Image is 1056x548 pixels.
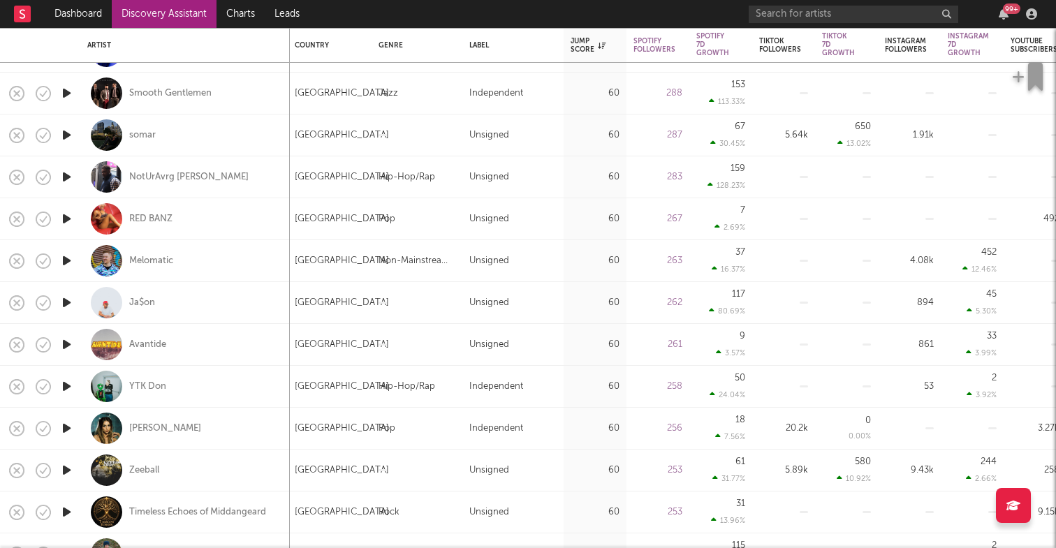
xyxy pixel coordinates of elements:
[735,457,745,466] div: 61
[1003,3,1020,14] div: 99 +
[710,390,745,399] div: 24.04 %
[469,462,509,479] div: Unsigned
[885,378,934,395] div: 53
[469,336,509,353] div: Unsigned
[986,290,997,299] div: 45
[731,80,745,89] div: 153
[571,169,619,186] div: 60
[129,422,201,435] a: [PERSON_NAME]
[712,474,745,483] div: 31.77 %
[759,462,808,479] div: 5.89k
[469,85,523,102] div: Independent
[379,211,395,228] div: Pop
[759,37,801,54] div: Tiktok Followers
[966,474,997,483] div: 2.66 %
[379,504,399,521] div: Rock
[633,127,682,144] div: 287
[633,253,682,269] div: 263
[633,504,682,521] div: 253
[992,373,997,383] div: 2
[731,164,745,173] div: 159
[295,127,389,144] div: [GEOGRAPHIC_DATA]
[571,211,619,228] div: 60
[885,127,934,144] div: 1.91k
[837,474,871,483] div: 10.92 %
[710,139,745,148] div: 30.45 %
[295,169,389,186] div: [GEOGRAPHIC_DATA]
[295,336,389,353] div: [GEOGRAPHIC_DATA]
[379,420,395,437] div: Pop
[129,339,166,351] a: Avantide
[571,378,619,395] div: 60
[129,129,156,142] a: somar
[87,41,276,50] div: Artist
[981,457,997,466] div: 244
[571,127,619,144] div: 60
[735,373,745,383] div: 50
[633,85,682,102] div: 288
[295,85,389,102] div: [GEOGRAPHIC_DATA]
[885,336,934,353] div: 861
[469,41,550,50] div: Label
[759,420,808,437] div: 20.2k
[981,248,997,257] div: 452
[379,169,435,186] div: Hip-Hop/Rap
[633,211,682,228] div: 267
[999,8,1009,20] button: 99+
[295,295,389,311] div: [GEOGRAPHIC_DATA]
[967,390,997,399] div: 3.92 %
[740,332,745,341] div: 9
[129,171,249,184] div: NotUrAvrg [PERSON_NAME]
[885,295,934,311] div: 894
[129,87,212,100] a: Smooth Gentlemen
[571,37,606,54] div: Jump Score
[716,348,745,357] div: 3.57 %
[571,253,619,269] div: 60
[633,295,682,311] div: 262
[715,432,745,441] div: 7.56 %
[295,41,358,50] div: Country
[714,223,745,232] div: 2.69 %
[948,32,989,57] div: Instagram 7D Growth
[295,420,389,437] div: [GEOGRAPHIC_DATA]
[469,378,523,395] div: Independent
[711,516,745,525] div: 13.96 %
[633,169,682,186] div: 283
[987,332,997,341] div: 33
[295,504,389,521] div: [GEOGRAPHIC_DATA]
[709,306,745,316] div: 80.69 %
[736,499,745,508] div: 31
[732,290,745,299] div: 117
[129,213,173,225] a: RED BANZ
[469,295,509,311] div: Unsigned
[379,85,398,102] div: Jazz
[633,462,682,479] div: 253
[469,504,509,521] div: Unsigned
[759,127,808,144] div: 5.64k
[740,206,745,215] div: 7
[885,37,927,54] div: Instagram Followers
[633,378,682,395] div: 258
[966,348,997,357] div: 3.99 %
[571,336,619,353] div: 60
[469,253,509,269] div: Unsigned
[865,416,871,425] div: 0
[962,265,997,274] div: 12.46 %
[379,41,448,50] div: Genre
[129,380,166,393] a: YTK Don
[129,297,155,309] a: Ja$on
[696,32,729,57] div: Spotify 7D Growth
[129,506,266,519] a: Timeless Echoes of Middangeard
[967,306,997,316] div: 5.30 %
[633,420,682,437] div: 256
[735,122,745,131] div: 67
[295,462,389,479] div: [GEOGRAPHIC_DATA]
[129,464,159,477] div: Zeeball
[855,122,871,131] div: 650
